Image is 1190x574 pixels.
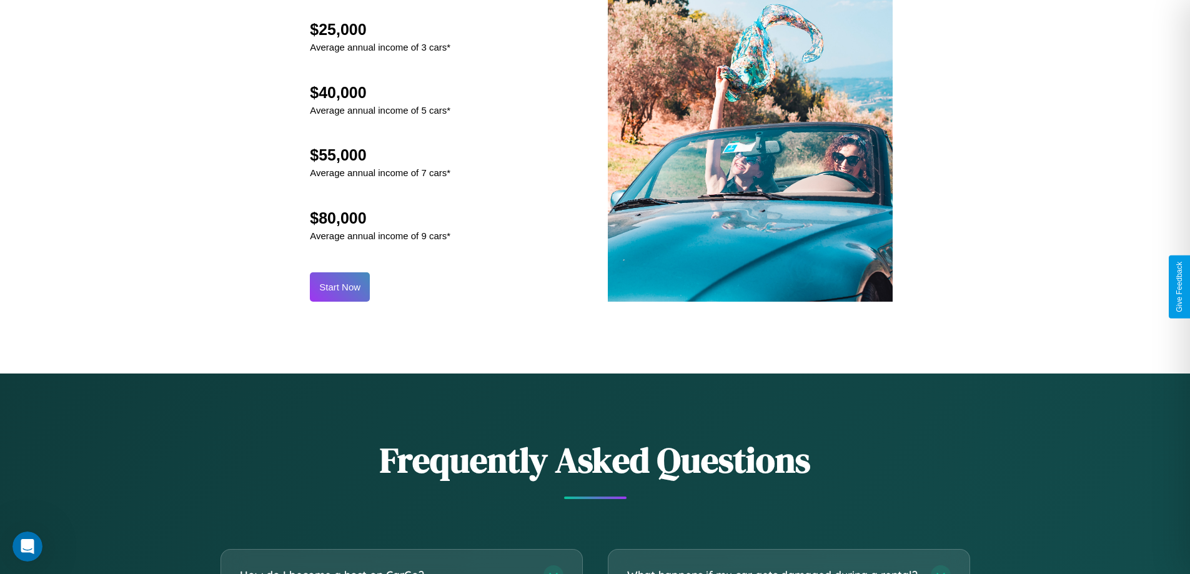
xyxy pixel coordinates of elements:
[310,209,450,227] h2: $80,000
[12,532,42,562] iframe: Intercom live chat
[310,272,370,302] button: Start Now
[310,102,450,119] p: Average annual income of 5 cars*
[310,21,450,39] h2: $25,000
[310,164,450,181] p: Average annual income of 7 cars*
[1175,262,1184,312] div: Give Feedback
[310,146,450,164] h2: $55,000
[310,84,450,102] h2: $40,000
[310,39,450,56] p: Average annual income of 3 cars*
[221,436,970,484] h2: Frequently Asked Questions
[310,227,450,244] p: Average annual income of 9 cars*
